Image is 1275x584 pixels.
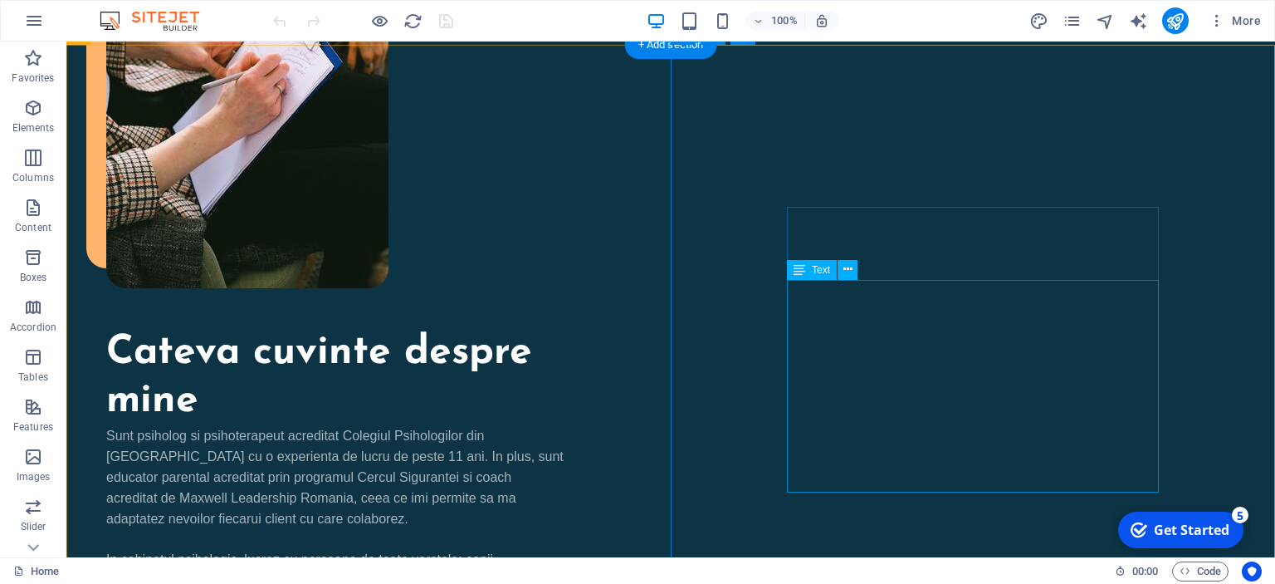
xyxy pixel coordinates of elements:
[369,11,389,31] button: Click here to leave preview mode and continue editing
[13,562,59,582] a: Click to cancel selection. Double-click to open Pages
[1115,562,1159,582] h6: Session time
[1062,11,1082,31] button: pages
[1062,12,1082,31] i: Pages (Ctrl+Alt+S)
[403,12,423,31] i: Reload page
[814,13,829,28] i: On resize automatically adjust zoom level to fit chosen device.
[13,420,53,434] p: Features
[1242,562,1262,582] button: Usercentrics
[1129,11,1149,31] button: text_generator
[1096,11,1116,31] button: navigator
[12,171,54,184] p: Columns
[1209,12,1261,29] span: More
[18,371,48,384] p: Tables
[95,11,220,31] img: Editor Logo
[123,2,139,18] div: 5
[15,221,51,234] p: Content
[1172,562,1229,582] button: Code
[1144,565,1146,577] span: :
[12,121,55,135] p: Elements
[1180,562,1221,582] span: Code
[1132,562,1158,582] span: 00 00
[1029,12,1048,31] i: Design (Ctrl+Alt+Y)
[1165,12,1185,31] i: Publish
[1162,7,1189,34] button: publish
[10,321,56,334] p: Accordion
[746,11,805,31] button: 100%
[17,470,51,483] p: Images
[45,16,120,34] div: Get Started
[12,71,54,85] p: Favorites
[1029,11,1049,31] button: design
[21,520,46,533] p: Slider
[1096,12,1115,31] i: Navigator
[812,265,830,275] span: Text
[403,11,423,31] button: reload
[1202,7,1268,34] button: More
[771,11,798,31] h6: 100%
[9,7,134,43] div: Get Started 5 items remaining, 0% complete
[625,31,717,59] div: + Add section
[1129,12,1148,31] i: AI Writer
[20,271,47,284] p: Boxes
